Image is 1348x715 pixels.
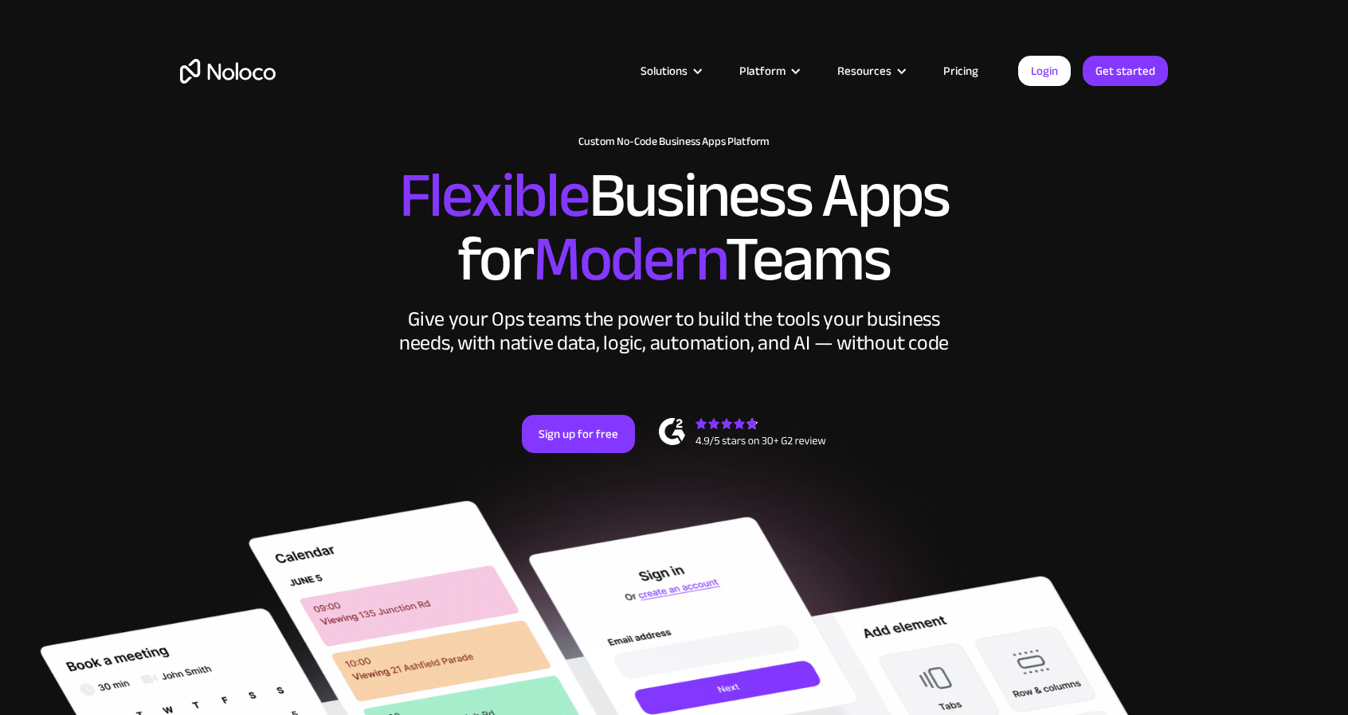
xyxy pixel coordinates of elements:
[621,61,719,81] div: Solutions
[923,61,998,81] a: Pricing
[180,59,276,84] a: home
[395,307,953,355] div: Give your Ops teams the power to build the tools your business needs, with native data, logic, au...
[533,200,725,318] span: Modern
[641,61,688,81] div: Solutions
[399,136,589,255] span: Flexible
[1083,56,1168,86] a: Get started
[719,61,817,81] div: Platform
[837,61,891,81] div: Resources
[817,61,923,81] div: Resources
[1018,56,1071,86] a: Login
[180,164,1168,291] h2: Business Apps for Teams
[522,415,635,453] a: Sign up for free
[739,61,786,81] div: Platform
